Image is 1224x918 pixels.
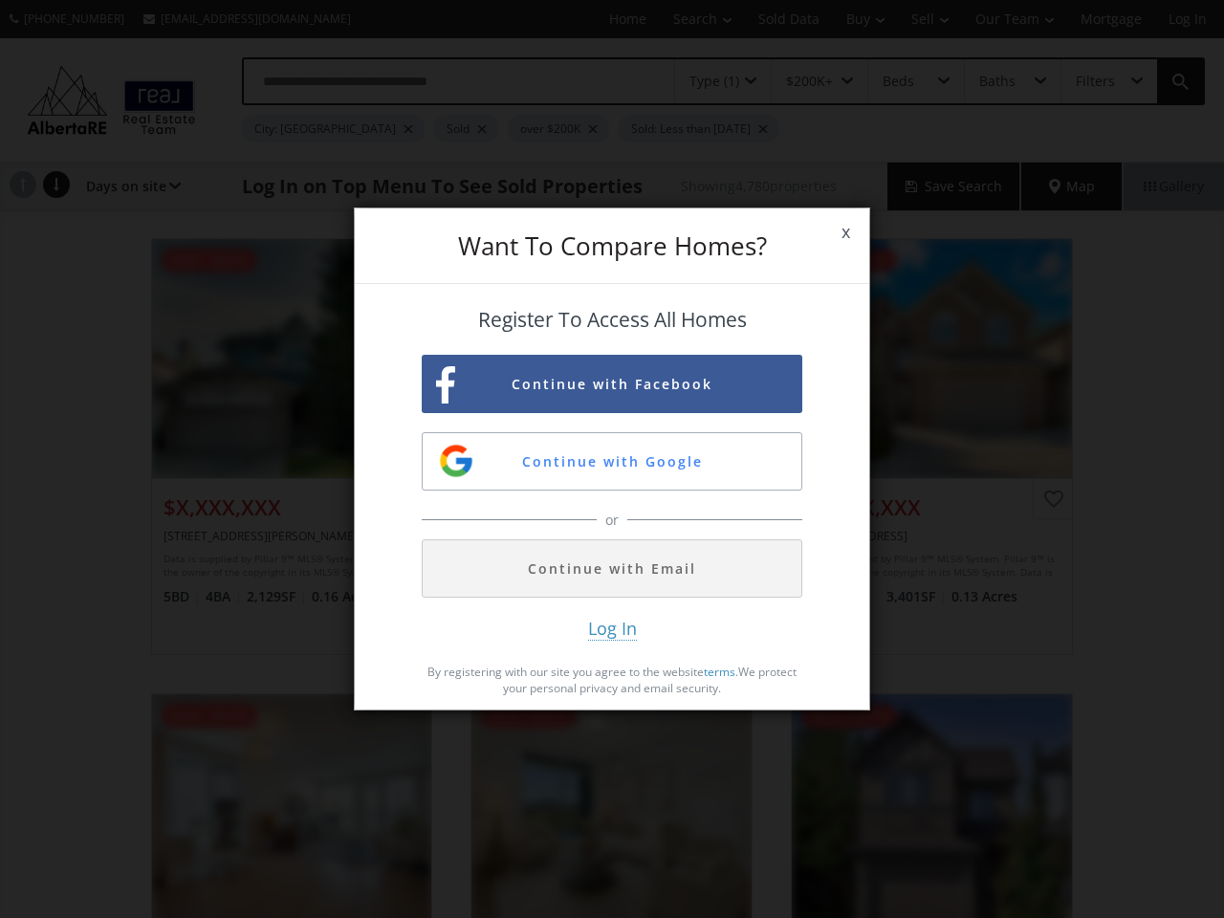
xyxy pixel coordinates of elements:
h4: Register To Access All Homes [422,309,802,331]
button: Continue with Google [422,432,802,491]
img: google-sign-up [437,442,475,480]
span: x [822,206,869,259]
span: or [601,511,623,530]
a: terms [704,664,735,680]
span: Log In [588,617,637,641]
h3: Want To Compare Homes? [422,233,802,258]
button: Continue with Facebook [422,355,802,413]
img: facebook-sign-up [436,366,455,404]
button: Continue with Email [422,539,802,598]
p: By registering with our site you agree to the website . We protect your personal privacy and emai... [422,664,802,696]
